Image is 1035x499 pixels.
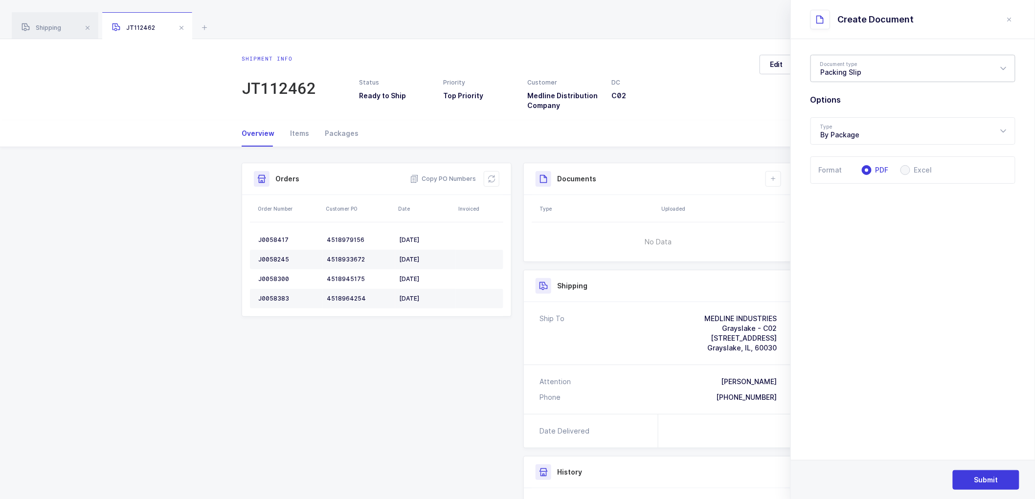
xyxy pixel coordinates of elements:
[528,91,600,110] h3: Medline Distribution Company
[275,174,299,184] h3: Orders
[540,377,571,387] div: Attention
[443,91,516,101] h3: Top Priority
[557,467,582,477] h3: History
[399,236,451,244] div: [DATE]
[704,314,777,324] div: MEDLINE INDUSTRIES
[707,344,777,352] span: Grayslake, IL, 60030
[540,314,564,353] div: Ship To
[540,392,561,402] div: Phone
[760,55,793,74] button: Edit
[721,377,777,387] div: [PERSON_NAME]
[242,120,282,147] div: Overview
[399,275,451,283] div: [DATE]
[258,256,319,263] div: J0058245
[595,227,722,257] span: No Data
[612,91,684,101] h3: C02
[557,174,596,184] h3: Documents
[872,167,889,174] span: PDF
[327,275,391,283] div: 4518945175
[258,236,319,244] div: J0058417
[327,295,391,303] div: 4518964254
[540,426,593,436] div: Date Delivered
[258,275,319,283] div: J0058300
[1004,14,1015,25] button: close drawer
[22,24,61,31] span: Shipping
[443,78,516,87] div: Priority
[282,120,317,147] div: Items
[112,24,155,31] span: JT112462
[540,205,655,213] div: Type
[258,205,320,213] div: Order Number
[557,281,587,291] h3: Shipping
[910,167,932,174] span: Excel
[661,205,782,213] div: Uploaded
[398,205,452,213] div: Date
[810,94,1015,106] h2: Options
[410,174,476,184] button: Copy PO Numbers
[704,333,777,343] div: [STREET_ADDRESS]
[953,470,1019,490] button: Submit
[327,236,391,244] div: 4518979156
[326,205,392,213] div: Customer PO
[317,120,359,147] div: Packages
[704,324,777,333] div: Grayslake - C02
[838,14,914,25] div: Create Document
[399,295,451,303] div: [DATE]
[612,78,684,87] div: DC
[974,475,998,485] span: Submit
[528,78,600,87] div: Customer
[359,78,431,87] div: Status
[359,91,431,101] h3: Ready to Ship
[770,60,783,69] span: Edit
[242,55,316,63] div: Shipment info
[458,205,500,213] div: Invoiced
[399,256,451,263] div: [DATE]
[327,256,391,263] div: 4518933672
[258,295,319,303] div: J0058383
[716,392,777,402] div: [PHONE_NUMBER]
